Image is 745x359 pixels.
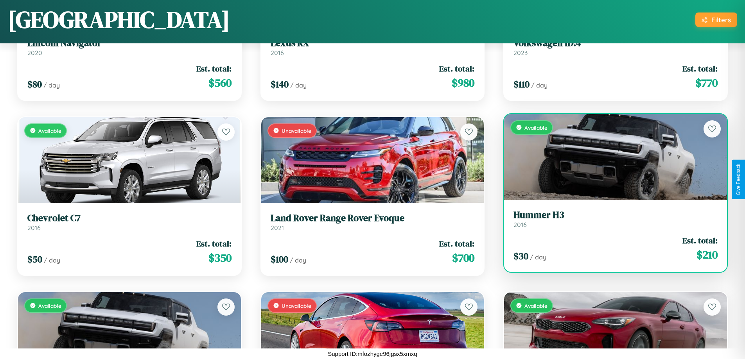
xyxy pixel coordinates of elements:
a: Lexus RX2016 [271,38,475,57]
span: 2021 [271,224,284,232]
a: Chevrolet C72016 [27,213,232,232]
h3: Land Rover Range Rover Evoque [271,213,475,224]
span: Available [524,124,548,131]
span: Est. total: [196,238,232,249]
span: $ 980 [452,75,474,91]
h3: Lincoln Navigator [27,38,232,49]
h3: Chevrolet C7 [27,213,232,224]
span: Est. total: [439,63,474,74]
span: $ 80 [27,78,42,91]
span: 2016 [513,221,527,229]
span: Available [38,127,61,134]
span: / day [290,256,306,264]
span: $ 100 [271,253,288,266]
span: $ 700 [452,250,474,266]
span: 2020 [27,49,42,57]
a: Volkswagen ID.42023 [513,38,718,57]
h3: Lexus RX [271,38,475,49]
span: Unavailable [282,302,311,309]
div: Filters [711,16,731,24]
span: $ 770 [695,75,718,91]
span: $ 30 [513,250,528,263]
span: $ 140 [271,78,289,91]
span: Est. total: [439,238,474,249]
p: Support ID: mfozhyge96jgsx5xmxq [328,348,417,359]
span: / day [44,256,60,264]
span: Est. total: [682,235,718,246]
span: Est. total: [196,63,232,74]
div: Give Feedback [736,164,741,195]
span: 2016 [27,224,41,232]
span: Available [38,302,61,309]
span: $ 350 [208,250,232,266]
a: Lincoln Navigator2020 [27,38,232,57]
span: Unavailable [282,127,311,134]
span: $ 50 [27,253,42,266]
button: Filters [695,13,737,27]
h1: [GEOGRAPHIC_DATA] [8,4,230,36]
a: Land Rover Range Rover Evoque2021 [271,213,475,232]
h3: Volkswagen ID.4 [513,38,718,49]
span: / day [531,81,548,89]
span: 2016 [271,49,284,57]
span: Available [524,302,548,309]
span: / day [530,253,546,261]
span: $ 210 [697,247,718,263]
span: / day [43,81,60,89]
h3: Hummer H3 [513,209,718,221]
span: / day [290,81,307,89]
a: Hummer H32016 [513,209,718,229]
span: Est. total: [682,63,718,74]
span: $ 560 [208,75,232,91]
span: 2023 [513,49,528,57]
span: $ 110 [513,78,530,91]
